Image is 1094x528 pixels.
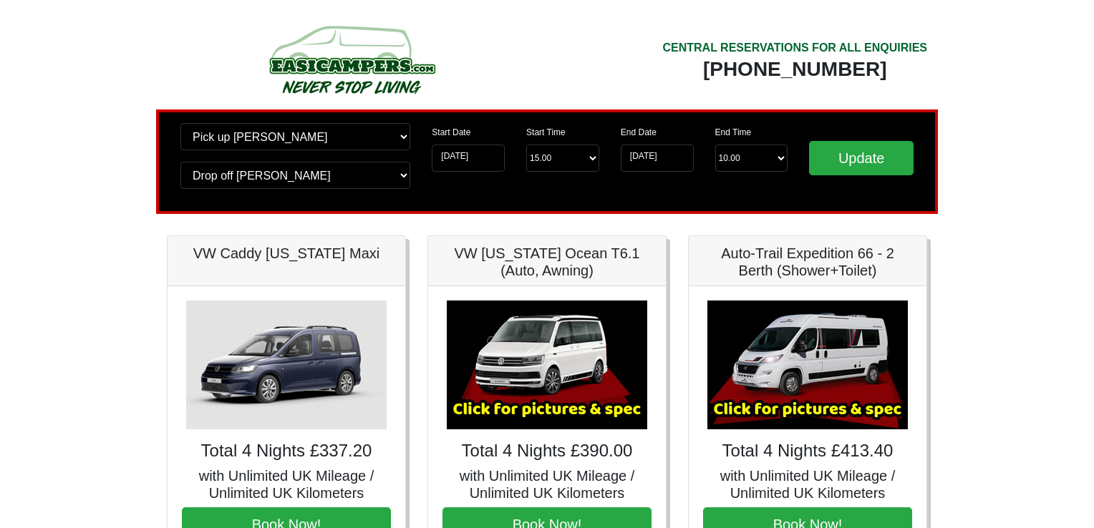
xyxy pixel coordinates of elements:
h5: VW Caddy [US_STATE] Maxi [182,245,391,262]
img: Auto-Trail Expedition 66 - 2 Berth (Shower+Toilet) [707,300,908,429]
h4: Total 4 Nights £413.40 [703,441,912,461]
h5: Auto-Trail Expedition 66 - 2 Berth (Shower+Toilet) [703,245,912,279]
input: Start Date [432,145,505,172]
img: VW Caddy California Maxi [186,300,387,429]
label: End Date [621,126,657,139]
h5: with Unlimited UK Mileage / Unlimited UK Kilometers [442,467,652,502]
h5: with Unlimited UK Mileage / Unlimited UK Kilometers [703,467,912,502]
label: Start Time [526,126,566,139]
img: campers-checkout-logo.png [216,20,488,99]
input: Update [809,141,914,175]
div: [PHONE_NUMBER] [662,57,927,82]
input: Return Date [621,145,694,172]
h5: with Unlimited UK Mileage / Unlimited UK Kilometers [182,467,391,502]
img: VW California Ocean T6.1 (Auto, Awning) [447,300,647,429]
div: CENTRAL RESERVATIONS FOR ALL ENQUIRIES [662,39,927,57]
h5: VW [US_STATE] Ocean T6.1 (Auto, Awning) [442,245,652,279]
h4: Total 4 Nights £390.00 [442,441,652,461]
label: Start Date [432,126,470,139]
h4: Total 4 Nights £337.20 [182,441,391,461]
label: End Time [715,126,752,139]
